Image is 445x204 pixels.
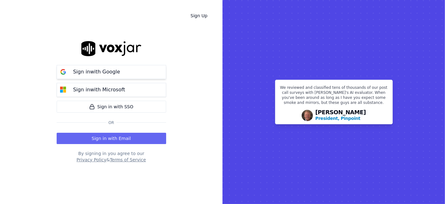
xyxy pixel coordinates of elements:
[81,41,141,56] img: logo
[57,133,166,144] button: Sign in with Email
[57,65,166,79] button: Sign inwith Google
[315,115,361,121] p: President, Pinpoint
[77,157,106,163] button: Privacy Policy
[110,157,146,163] button: Terms of Service
[186,10,212,21] a: Sign Up
[57,101,166,113] a: Sign in with SSO
[57,66,69,78] img: google Sign in button
[73,86,125,94] p: Sign in with Microsoft
[315,110,366,121] div: [PERSON_NAME]
[106,120,117,125] span: Or
[57,83,166,97] button: Sign inwith Microsoft
[302,110,313,121] img: Avatar
[57,83,69,96] img: microsoft Sign in button
[279,85,389,108] p: We reviewed and classified tens of thousands of our post call surveys with [PERSON_NAME]'s AI eva...
[73,68,120,76] p: Sign in with Google
[57,150,166,163] div: By signing in you agree to our &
